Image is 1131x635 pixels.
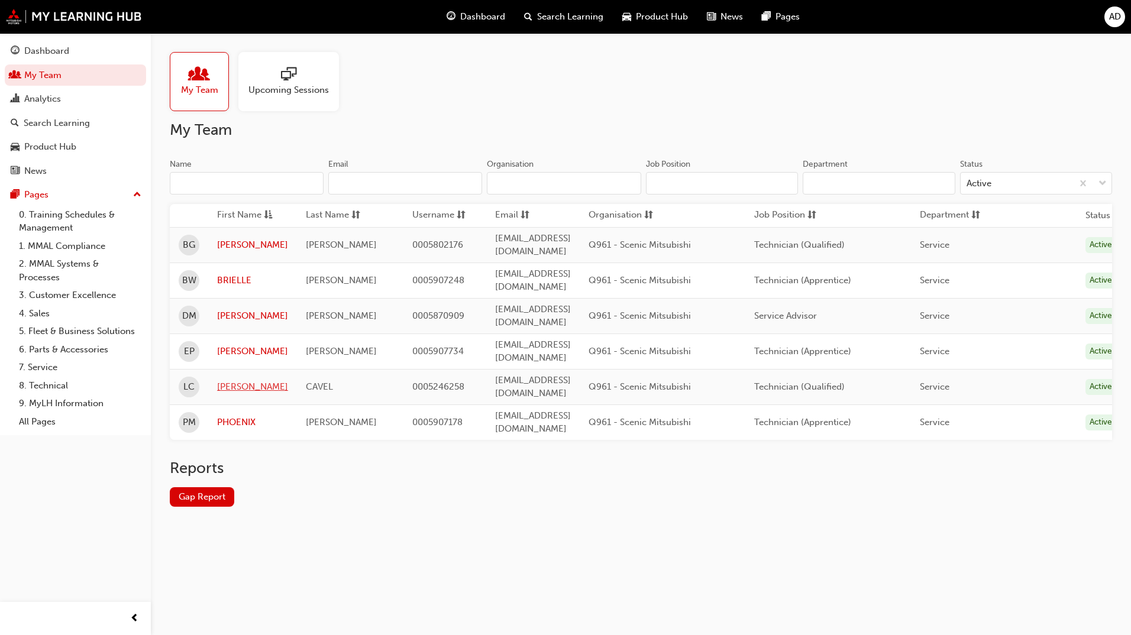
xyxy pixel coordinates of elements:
span: PM [183,416,196,429]
div: Search Learning [24,116,90,130]
div: Active [1085,237,1116,253]
th: Status [1085,209,1110,222]
a: news-iconNews [697,5,752,29]
span: Q961 - Scenic Mitsubishi [589,417,691,427]
div: Department [803,158,848,170]
span: EP [184,345,195,358]
span: Product Hub [636,10,688,24]
span: 0005907734 [412,346,464,357]
span: 0005246258 [412,381,464,392]
span: sorting-icon [351,208,360,223]
span: sorting-icon [457,208,466,223]
img: mmal [6,9,142,24]
span: Pages [775,10,800,24]
input: Department [803,172,955,195]
a: 6. Parts & Accessories [14,341,146,359]
button: Organisationsorting-icon [589,208,654,223]
span: news-icon [707,9,716,24]
span: guage-icon [447,9,455,24]
input: Email [328,172,482,195]
span: chart-icon [11,94,20,105]
span: Technician (Apprentice) [754,417,851,427]
button: Last Namesorting-icon [306,208,371,223]
div: Active [1085,379,1116,395]
span: [EMAIL_ADDRESS][DOMAIN_NAME] [495,268,571,293]
span: Service [920,346,949,357]
span: Organisation [589,208,642,223]
span: Q961 - Scenic Mitsubishi [589,346,691,357]
span: News [720,10,743,24]
span: Dashboard [460,10,505,24]
span: LC [183,380,195,394]
span: AD [1109,10,1121,24]
button: AD [1104,7,1125,27]
span: Service [920,381,949,392]
span: BG [183,238,195,252]
span: [PERSON_NAME] [306,346,377,357]
a: [PERSON_NAME] [217,380,288,394]
button: DashboardMy TeamAnalyticsSearch LearningProduct HubNews [5,38,146,184]
span: Username [412,208,454,223]
span: 0005802176 [412,239,463,250]
a: Analytics [5,88,146,110]
span: Technician (Apprentice) [754,346,851,357]
a: Gap Report [170,487,234,507]
span: Service [920,417,949,427]
button: Usernamesorting-icon [412,208,477,223]
div: Active [1085,344,1116,359]
span: CAVEL [306,381,333,392]
span: news-icon [11,166,20,177]
span: Service [920,310,949,321]
span: Technician (Qualified) [754,239,845,250]
span: Q961 - Scenic Mitsubishi [589,381,691,392]
span: Technician (Apprentice) [754,275,851,286]
span: 0005870909 [412,310,464,321]
a: car-iconProduct Hub [613,5,697,29]
a: 3. Customer Excellence [14,286,146,304]
a: BRIELLE [217,274,288,287]
span: Service [920,239,949,250]
a: Upcoming Sessions [238,52,348,111]
div: Product Hub [24,140,76,154]
div: Active [967,177,991,190]
span: down-icon [1098,176,1107,192]
div: Pages [24,188,49,202]
span: [PERSON_NAME] [306,310,377,321]
div: Analytics [24,92,61,106]
span: Department [920,208,969,223]
div: Dashboard [24,44,69,58]
span: [EMAIL_ADDRESS][DOMAIN_NAME] [495,233,571,257]
span: [EMAIL_ADDRESS][DOMAIN_NAME] [495,410,571,435]
span: search-icon [524,9,532,24]
a: Product Hub [5,136,146,158]
span: sorting-icon [971,208,980,223]
span: car-icon [11,142,20,153]
span: DM [182,309,196,323]
span: [PERSON_NAME] [306,275,377,286]
div: Email [328,158,348,170]
span: sessionType_ONLINE_URL-icon [281,67,296,83]
a: PHOENIX [217,416,288,429]
div: Status [960,158,983,170]
span: pages-icon [762,9,771,24]
span: people-icon [192,67,207,83]
span: Last Name [306,208,349,223]
div: Name [170,158,192,170]
span: Email [495,208,518,223]
span: BW [182,274,196,287]
a: 5. Fleet & Business Solutions [14,322,146,341]
a: Dashboard [5,40,146,62]
h2: My Team [170,121,1112,140]
a: Search Learning [5,112,146,134]
a: 8. Technical [14,377,146,395]
input: Organisation [487,172,641,195]
h2: Reports [170,459,1112,478]
a: 1. MMAL Compliance [14,237,146,255]
div: News [24,164,47,178]
button: Pages [5,184,146,206]
span: Q961 - Scenic Mitsubishi [589,310,691,321]
span: [EMAIL_ADDRESS][DOMAIN_NAME] [495,375,571,399]
button: Job Positionsorting-icon [754,208,819,223]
